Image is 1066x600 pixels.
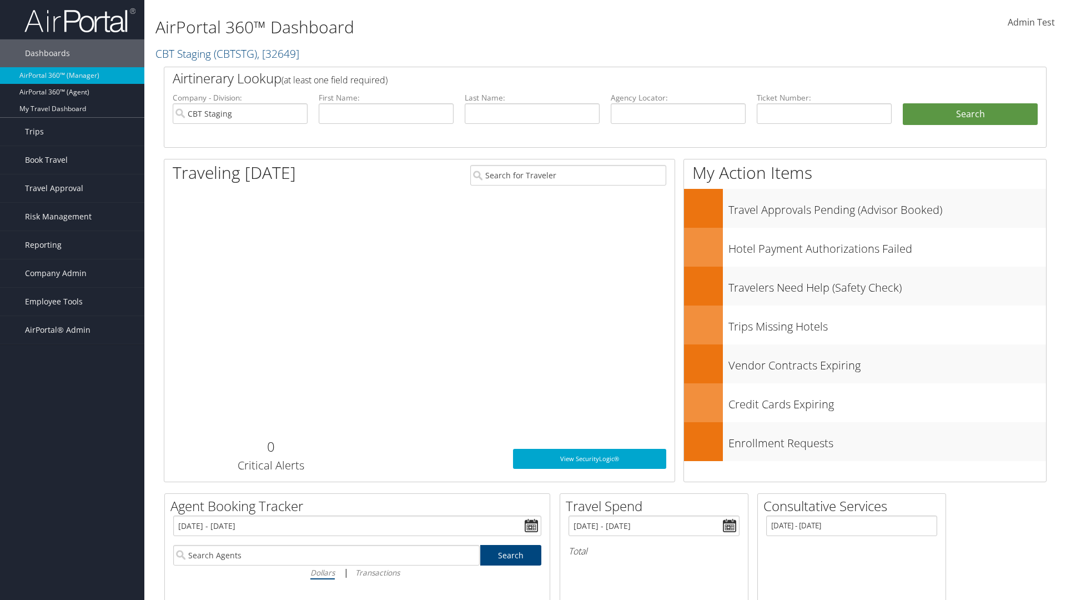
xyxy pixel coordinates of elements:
i: Dollars [310,567,335,578]
span: , [ 32649 ] [257,46,299,61]
h3: Hotel Payment Authorizations Failed [728,236,1046,257]
h3: Enrollment Requests [728,430,1046,451]
label: Last Name: [465,92,600,103]
span: Trips [25,118,44,146]
a: Travelers Need Help (Safety Check) [684,267,1046,306]
a: Enrollment Requests [684,422,1046,461]
span: Employee Tools [25,288,83,316]
span: Travel Approval [25,174,83,202]
h1: My Action Items [684,161,1046,184]
a: CBT Staging [155,46,299,61]
h3: Critical Alerts [173,458,369,473]
span: Book Travel [25,146,68,174]
h1: Traveling [DATE] [173,161,296,184]
h2: Consultative Services [763,497,946,516]
h2: Travel Spend [566,497,748,516]
div: | [173,566,541,579]
h2: Airtinerary Lookup [173,69,964,88]
h3: Credit Cards Expiring [728,391,1046,412]
span: Risk Management [25,203,92,231]
h3: Trips Missing Hotels [728,313,1046,334]
a: Travel Approvals Pending (Advisor Booked) [684,189,1046,228]
input: Search Agents [173,545,480,566]
a: Admin Test [1008,6,1055,40]
h2: 0 [173,437,369,456]
h6: Total [569,545,740,557]
label: Agency Locator: [611,92,746,103]
a: Trips Missing Hotels [684,306,1046,344]
span: Reporting [25,231,62,259]
span: (at least one field required) [281,74,388,86]
a: Search [480,545,542,566]
h3: Vendor Contracts Expiring [728,352,1046,373]
span: Company Admin [25,259,87,287]
h2: Agent Booking Tracker [170,497,550,516]
button: Search [903,103,1038,126]
span: Admin Test [1008,16,1055,28]
a: View SecurityLogic® [513,449,666,469]
i: Transactions [355,567,400,578]
h1: AirPortal 360™ Dashboard [155,16,755,39]
span: ( CBTSTG ) [214,46,257,61]
h3: Travel Approvals Pending (Advisor Booked) [728,197,1046,218]
img: airportal-logo.png [24,7,135,33]
label: First Name: [319,92,454,103]
span: AirPortal® Admin [25,316,90,344]
label: Company - Division: [173,92,308,103]
input: Search for Traveler [470,165,666,186]
a: Hotel Payment Authorizations Failed [684,228,1046,267]
h3: Travelers Need Help (Safety Check) [728,274,1046,296]
a: Credit Cards Expiring [684,383,1046,422]
label: Ticket Number: [757,92,892,103]
a: Vendor Contracts Expiring [684,344,1046,383]
span: Dashboards [25,39,70,67]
